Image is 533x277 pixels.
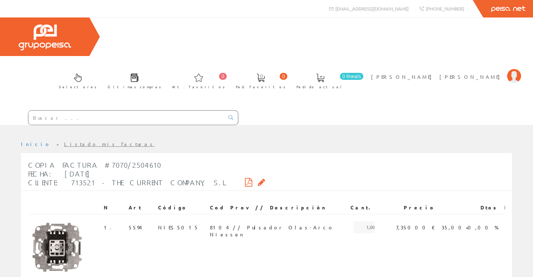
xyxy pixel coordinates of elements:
[396,221,435,233] span: 7,35000 €
[172,83,225,90] span: Art. favoritos
[207,201,348,214] th: Cod Prov // Descripción
[296,83,344,90] span: Pedido actual
[64,141,155,147] a: Listado mis facturas
[377,201,438,214] th: Precio
[28,161,228,187] span: Copia Factura #7070/2504610 Fecha: [DATE] Cliente: 713521 - THE CURRENT COMPANY, S.L.
[289,68,365,93] a: 0 línea/s Pedido actual
[210,221,345,233] span: 8104 // Pulsador Olas-Arco Niessen
[21,141,51,147] a: Inicio
[371,73,504,80] span: [PERSON_NAME] [PERSON_NAME]
[101,68,165,93] a: Últimas compras
[155,201,207,214] th: Código
[371,68,521,74] a: [PERSON_NAME] [PERSON_NAME]
[129,221,142,233] span: 5594
[438,201,501,214] th: Dtos
[236,83,286,90] span: Ped. favoritos
[442,221,499,233] span: 35,00+0,00 %
[245,180,252,185] i: Descargar PDF
[426,6,464,12] span: [PHONE_NUMBER]
[108,83,161,90] span: Últimas compras
[110,224,116,230] a: .
[158,221,199,233] span: NIES5015
[59,83,97,90] span: Selectores
[280,73,287,80] span: 0
[348,201,377,214] th: Cant.
[258,180,265,185] i: Solicitar por email copia de la factura
[340,73,363,80] span: 0 línea/s
[104,221,116,233] span: 1
[335,6,409,12] span: [EMAIL_ADDRESS][DOMAIN_NAME]
[126,201,155,214] th: Art
[354,221,375,233] span: 1,00
[101,201,126,214] th: N
[219,73,227,80] span: 0
[52,68,100,93] a: Selectores
[19,25,71,50] img: Grupo Peisa
[28,111,224,125] input: Buscar ...
[31,221,83,274] img: Foto artículo (150x150)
